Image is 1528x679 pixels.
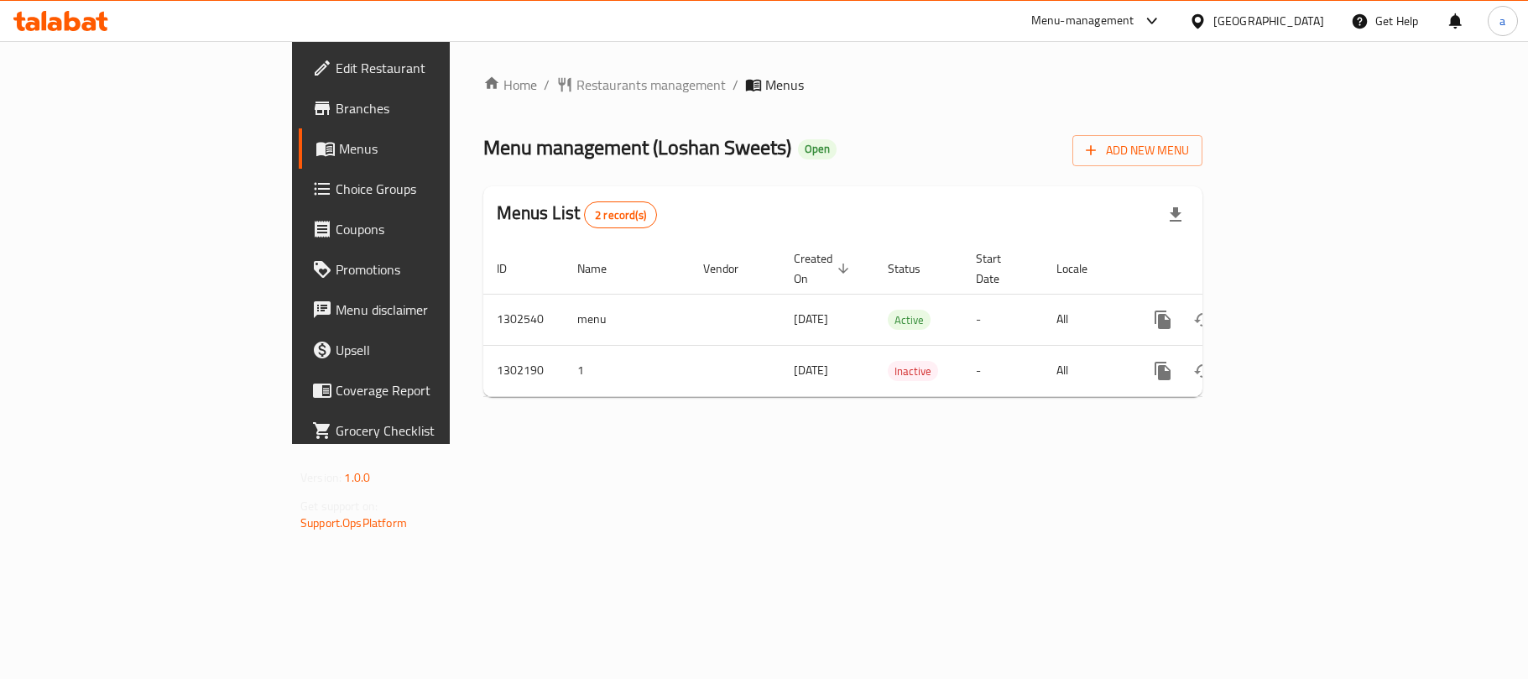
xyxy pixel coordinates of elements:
[703,259,760,279] span: Vendor
[336,420,534,441] span: Grocery Checklist
[798,139,837,159] div: Open
[299,48,547,88] a: Edit Restaurant
[1043,294,1129,345] td: All
[299,410,547,451] a: Grocery Checklist
[1043,345,1129,396] td: All
[483,243,1317,397] table: enhanced table
[300,495,378,517] span: Get support on:
[1056,259,1109,279] span: Locale
[888,259,942,279] span: Status
[888,311,931,330] span: Active
[564,345,690,396] td: 1
[1031,11,1134,31] div: Menu-management
[577,259,628,279] span: Name
[962,345,1043,396] td: -
[1155,195,1196,235] div: Export file
[300,467,342,488] span: Version:
[336,179,534,199] span: Choice Groups
[299,88,547,128] a: Branches
[299,330,547,370] a: Upsell
[576,75,726,95] span: Restaurants management
[299,209,547,249] a: Coupons
[765,75,804,95] span: Menus
[497,201,657,228] h2: Menus List
[888,362,938,381] span: Inactive
[344,467,370,488] span: 1.0.0
[336,340,534,360] span: Upsell
[336,219,534,239] span: Coupons
[888,310,931,330] div: Active
[733,75,738,95] li: /
[299,169,547,209] a: Choice Groups
[794,248,854,289] span: Created On
[336,98,534,118] span: Branches
[299,370,547,410] a: Coverage Report
[336,380,534,400] span: Coverage Report
[299,249,547,290] a: Promotions
[497,259,529,279] span: ID
[299,128,547,169] a: Menus
[336,259,534,279] span: Promotions
[299,290,547,330] a: Menu disclaimer
[584,201,657,228] div: Total records count
[888,361,938,381] div: Inactive
[1143,351,1183,391] button: more
[336,300,534,320] span: Menu disclaimer
[339,138,534,159] span: Menus
[556,75,726,95] a: Restaurants management
[1086,140,1189,161] span: Add New Menu
[336,58,534,78] span: Edit Restaurant
[1072,135,1202,166] button: Add New Menu
[794,308,828,330] span: [DATE]
[1143,300,1183,340] button: more
[798,142,837,156] span: Open
[300,512,407,534] a: Support.OpsPlatform
[1213,12,1324,30] div: [GEOGRAPHIC_DATA]
[794,359,828,381] span: [DATE]
[585,207,656,223] span: 2 record(s)
[1499,12,1505,30] span: a
[564,294,690,345] td: menu
[483,75,1202,95] nav: breadcrumb
[483,128,791,166] span: Menu management ( Loshan Sweets )
[1183,300,1223,340] button: Change Status
[1129,243,1317,295] th: Actions
[962,294,1043,345] td: -
[976,248,1023,289] span: Start Date
[1183,351,1223,391] button: Change Status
